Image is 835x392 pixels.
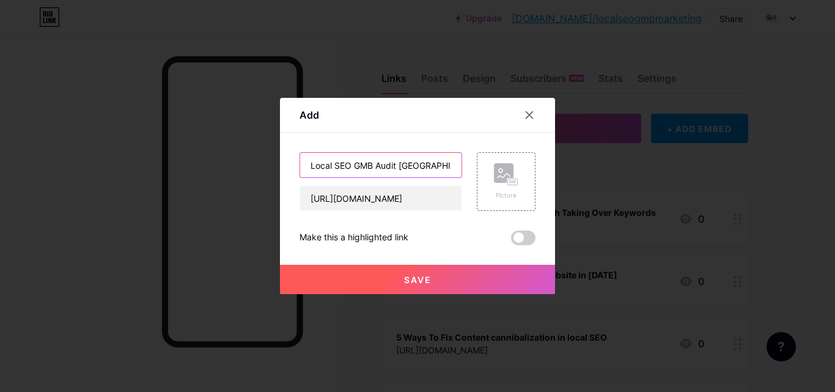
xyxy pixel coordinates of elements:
[494,191,518,200] div: Picture
[300,231,408,245] div: Make this a highlighted link
[300,153,462,177] input: Title
[404,275,432,285] span: Save
[300,186,462,210] input: URL
[300,108,319,122] div: Add
[280,265,555,294] button: Save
